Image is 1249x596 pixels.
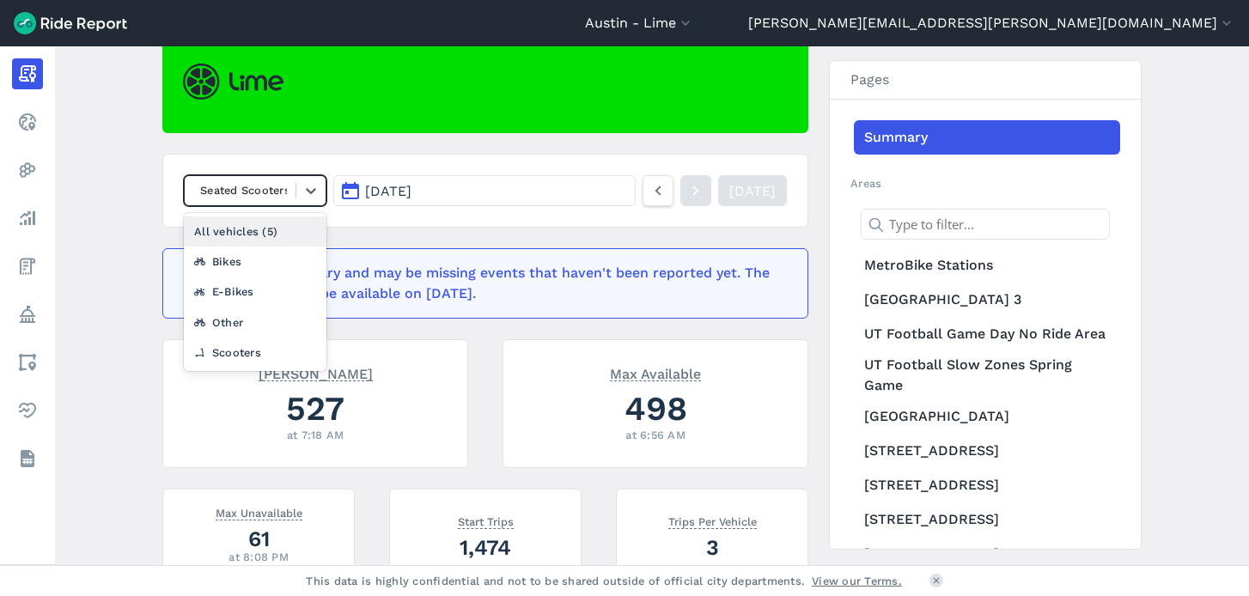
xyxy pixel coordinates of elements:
[12,251,43,282] a: Fees
[333,175,636,206] button: [DATE]
[12,58,43,89] a: Report
[854,283,1120,317] a: [GEOGRAPHIC_DATA] 3
[854,468,1120,502] a: [STREET_ADDRESS]
[184,385,447,432] div: 527
[12,347,43,378] a: Areas
[12,443,43,474] a: Datasets
[216,503,302,520] span: Max Unavailable
[854,537,1120,571] a: [STREET_ADDRESS]
[854,434,1120,468] a: [STREET_ADDRESS]
[184,277,326,307] div: E-Bikes
[12,395,43,426] a: Health
[184,263,777,304] div: This data is preliminary and may be missing events that haven't been reported yet. The finalized ...
[748,13,1235,33] button: [PERSON_NAME][EMAIL_ADDRESS][PERSON_NAME][DOMAIN_NAME]
[184,307,326,338] div: Other
[524,427,787,443] div: at 6:56 AM
[854,120,1120,155] a: Summary
[854,317,1120,351] a: UT Football Game Day No Ride Area
[259,364,373,381] span: [PERSON_NAME]
[184,549,333,565] div: at 8:08 PM
[184,216,326,246] div: All vehicles (5)
[854,351,1120,399] a: UT Football Slow Zones Spring Game
[183,64,283,100] img: Lime
[668,512,757,529] span: Trips Per Vehicle
[184,427,447,443] div: at 7:18 AM
[850,175,1120,192] h2: Areas
[830,61,1141,100] h3: Pages
[458,512,514,529] span: Start Trips
[12,299,43,330] a: Policy
[12,155,43,185] a: Heatmaps
[854,248,1120,283] a: MetroBike Stations
[585,13,694,33] button: Austin - Lime
[184,524,333,554] div: 61
[524,385,787,432] div: 498
[12,203,43,234] a: Analyze
[184,338,326,368] div: Scooters
[610,364,701,381] span: Max Available
[854,502,1120,537] a: [STREET_ADDRESS]
[854,399,1120,434] a: [GEOGRAPHIC_DATA]
[718,175,787,206] a: [DATE]
[637,532,787,563] div: 3
[184,246,326,277] div: Bikes
[861,209,1110,240] input: Type to filter...
[12,106,43,137] a: Realtime
[411,532,560,563] div: 1,474
[812,573,902,589] a: View our Terms.
[14,12,127,34] img: Ride Report
[365,183,411,199] span: [DATE]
